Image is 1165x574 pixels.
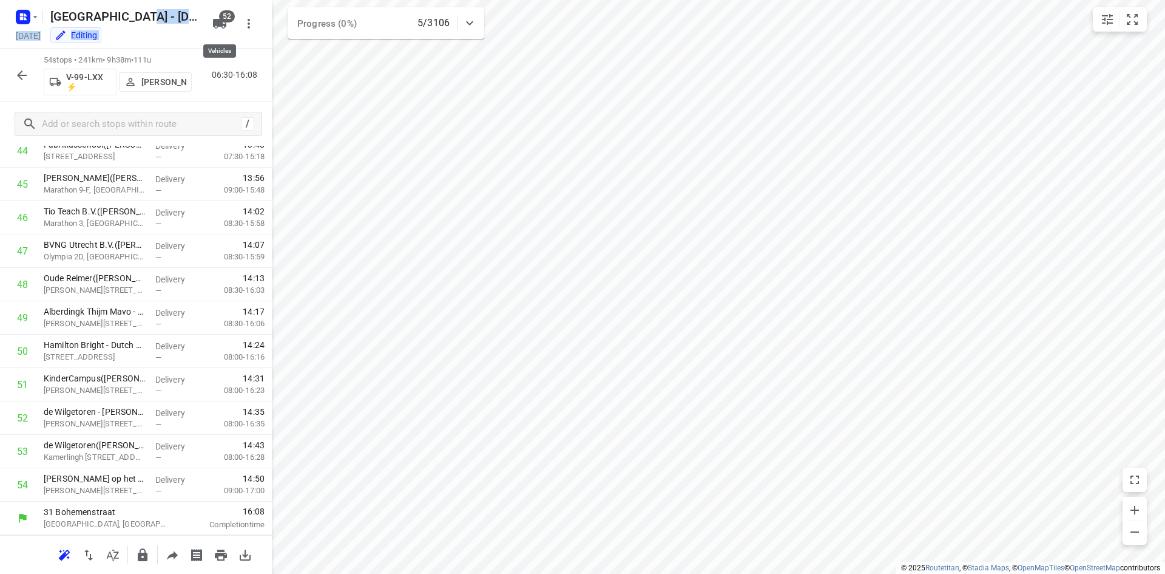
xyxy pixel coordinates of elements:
span: 14:35 [243,406,265,418]
p: Oude Reimer([PERSON_NAME]) [44,272,146,284]
p: de Wilgetoren(Koen van Praag) [44,439,146,451]
p: Delivery [155,140,200,152]
div: 50 [17,346,28,357]
span: 13:56 [243,172,265,184]
h5: Project date [11,29,46,43]
p: Willem Bontekoestraat 34, Hilversum [44,384,146,397]
p: BVNG Utrecht B.V.(Elina van Hooff - van den Berg) [44,239,146,251]
p: Kamerlingh Onnesweg 2, Hilversum [44,451,146,463]
p: Delivery [155,440,200,453]
p: Delivery [155,240,200,252]
div: 49 [17,312,28,324]
p: Jan van der Heijdenstraat 36, Hilversum [44,485,146,497]
span: — [155,253,161,262]
div: / [241,117,254,131]
span: • [131,55,133,64]
a: OpenMapTiles [1018,564,1064,572]
span: Reoptimize route [52,548,76,560]
p: 31 Bohemenstraat [44,506,170,518]
p: 08:30-16:03 [204,284,265,296]
p: [PERSON_NAME][STREET_ADDRESS] [44,284,146,296]
p: Delivery [155,307,200,319]
p: Oude Amersfoortseweg 195, Hilversum [44,351,146,363]
p: 08:00-16:35 [204,418,265,430]
span: 14:13 [243,272,265,284]
p: 08:30-15:59 [204,251,265,263]
a: OpenStreetMap [1070,564,1120,572]
p: Delivery [155,374,200,386]
p: Delivery [155,207,200,219]
div: 45 [17,179,28,190]
h5: [GEOGRAPHIC_DATA] - [DATE] [46,7,203,26]
span: — [155,286,161,295]
p: 5/3106 [417,16,450,30]
input: Add or search stops within route [42,115,241,134]
span: — [155,453,161,462]
span: 111u [133,55,151,64]
p: 09:00-17:00 [204,485,265,497]
p: 54 stops • 241km • 9h38m [44,55,192,66]
div: 54 [17,479,28,491]
span: — [155,420,161,429]
div: Progress (0%)5/3106 [288,7,484,39]
p: Tio Teach B.V.(Robin van der Wens) [44,205,146,217]
p: Fabritiuslaan 52, Hilversum [44,151,146,163]
span: 14:17 [243,306,265,318]
p: de Wilgetoren - Willem Barentzweg(Koen van Praag) [44,406,146,418]
a: Stadia Maps [968,564,1009,572]
span: 14:02 [243,205,265,217]
p: 06:30-16:08 [212,69,262,81]
p: 08:30-16:06 [204,318,265,330]
span: 14:31 [243,372,265,384]
p: Marathon 3, [GEOGRAPHIC_DATA] [44,217,146,230]
span: — [155,386,161,395]
div: 53 [17,446,28,457]
p: [PERSON_NAME] [141,77,186,87]
span: 52 [219,10,235,22]
p: Delivery [155,273,200,285]
div: small contained button group [1093,7,1147,32]
p: [PERSON_NAME][STREET_ADDRESS] [44,318,146,330]
span: 14:43 [243,439,265,451]
p: [PERSON_NAME]([PERSON_NAME]) [44,172,146,184]
p: KinderCampus(Annette Pronk) [44,372,146,384]
button: More [237,12,261,36]
span: Progress (0%) [297,18,357,29]
span: 16:08 [184,505,265,518]
p: Marathon 9-F, [GEOGRAPHIC_DATA] [44,184,146,196]
button: V-99-LXX ⚡ [44,69,116,95]
p: 08:00-16:16 [204,351,265,363]
span: — [155,219,161,228]
span: Download route [233,548,257,560]
div: You are currently in edit mode. [55,29,97,41]
p: Alberdingk Thijm Mavo - Hilversum([PERSON_NAME]) [44,306,146,318]
p: 08:30-15:58 [204,217,265,230]
a: Routetitan [925,564,959,572]
p: Completion time [184,519,265,531]
span: Print route [209,548,233,560]
p: 09:00-15:48 [204,184,265,196]
button: Fit zoom [1120,7,1144,32]
button: Lock route [130,543,155,567]
span: 14:07 [243,239,265,251]
p: 07:30-15:18 [204,151,265,163]
p: 08:00-16:23 [204,384,265,397]
p: 08:00-16:28 [204,451,265,463]
span: — [155,319,161,329]
button: [PERSON_NAME] [119,72,192,92]
span: Sort by time window [101,548,125,560]
div: 51 [17,379,28,391]
p: Leo op het werk - De Alliantie Hilversum(Danielle van der Wouden) [44,473,146,485]
p: Delivery [155,340,200,352]
span: Share route [160,548,184,560]
span: — [155,152,161,162]
span: — [155,487,161,496]
span: — [155,186,161,195]
span: Print shipping labels [184,548,209,560]
p: Hamilton Bright - Dutch Moving Media(Bart Manders) [44,339,146,351]
div: 47 [17,245,28,257]
p: Delivery [155,407,200,419]
p: Delivery [155,474,200,486]
span: 14:50 [243,473,265,485]
p: [GEOGRAPHIC_DATA], [GEOGRAPHIC_DATA] [44,518,170,530]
